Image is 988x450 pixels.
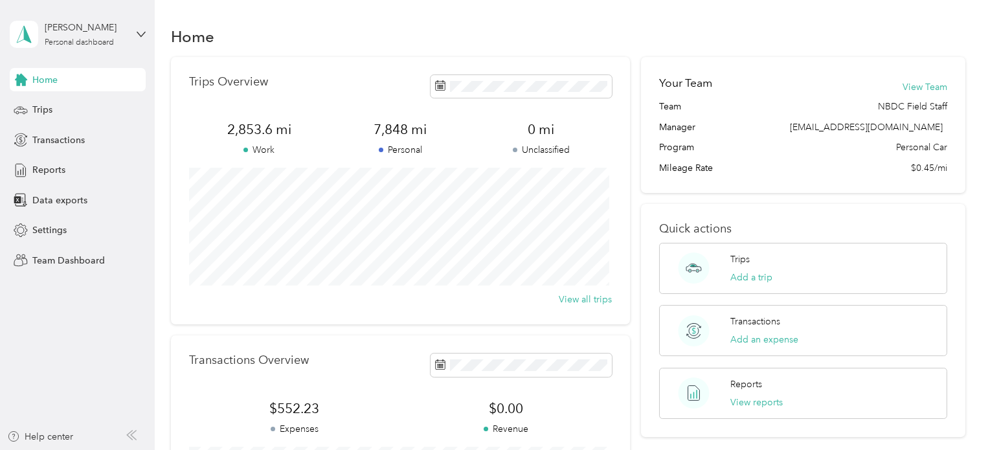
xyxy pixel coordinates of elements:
h1: Home [171,30,214,43]
div: Personal dashboard [45,39,114,47]
p: Expenses [189,422,400,436]
span: Home [32,73,58,87]
span: $0.00 [400,399,611,418]
p: Trips [730,253,750,266]
span: Mileage Rate [659,161,713,175]
p: Transactions [730,315,780,328]
span: 2,853.6 mi [189,120,330,139]
span: Trips [32,103,52,117]
p: Work [189,143,330,157]
span: Transactions [32,133,85,147]
p: Trips Overview [189,75,268,89]
p: Revenue [400,422,611,436]
button: View Team [903,80,947,94]
span: [EMAIL_ADDRESS][DOMAIN_NAME] [790,122,943,133]
span: Personal Car [896,141,947,154]
span: Data exports [32,194,87,207]
span: Program [659,141,694,154]
span: Team [659,100,681,113]
button: View reports [730,396,783,409]
button: Add a trip [730,271,772,284]
p: Personal [330,143,471,157]
span: $552.23 [189,399,400,418]
p: Quick actions [659,222,947,236]
span: Manager [659,120,695,134]
span: NBDC Field Staff [878,100,947,113]
button: Help center [7,430,73,444]
span: $0.45/mi [911,161,947,175]
span: Settings [32,223,67,237]
h2: Your Team [659,75,712,91]
p: Reports [730,377,762,391]
div: [PERSON_NAME] [45,21,126,34]
span: 7,848 mi [330,120,471,139]
button: View all trips [559,293,612,306]
p: Unclassified [471,143,612,157]
p: Transactions Overview [189,354,309,367]
span: Team Dashboard [32,254,105,267]
iframe: Everlance-gr Chat Button Frame [915,377,988,450]
span: 0 mi [471,120,612,139]
span: Reports [32,163,65,177]
button: Add an expense [730,333,798,346]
